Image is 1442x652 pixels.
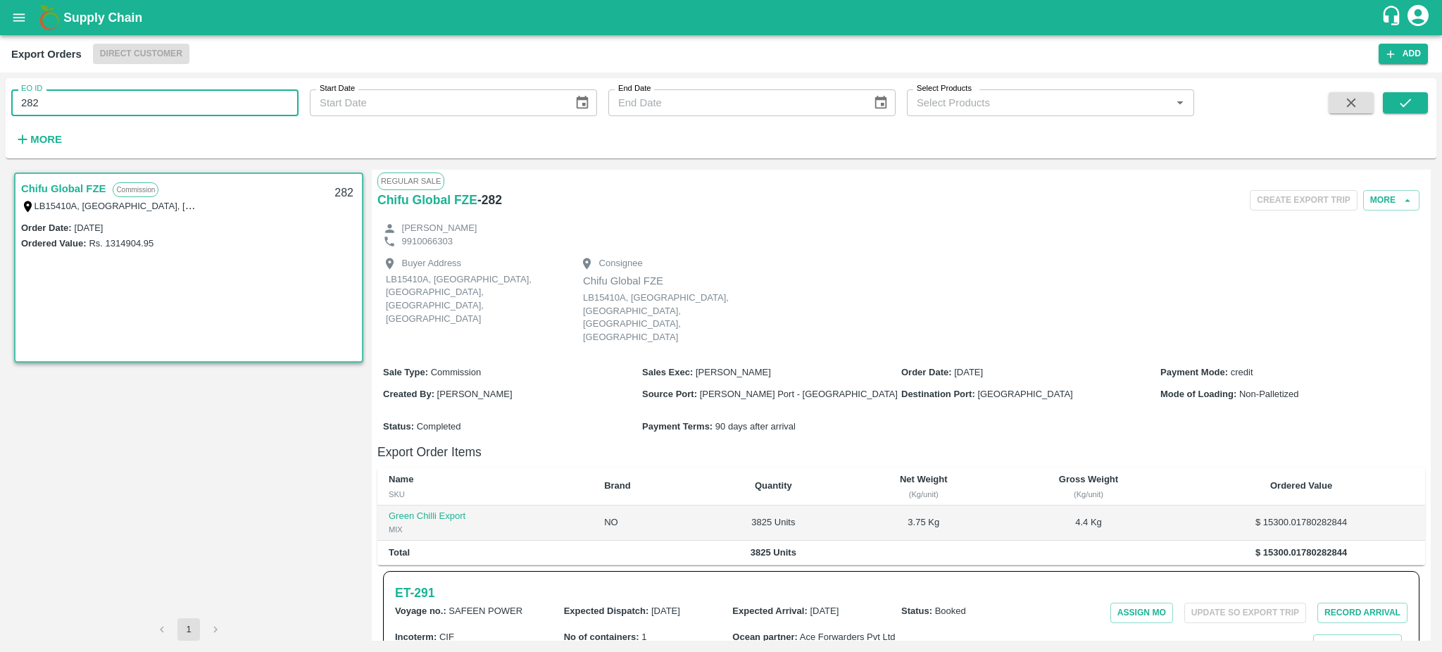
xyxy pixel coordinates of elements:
b: Order Date : [901,367,952,377]
b: Name [389,474,413,484]
td: NO [593,506,699,541]
b: Sale Type : [383,367,428,377]
span: Ace Forwarders Pvt Ltd [800,632,896,642]
span: [PERSON_NAME] Port - [GEOGRAPHIC_DATA] [700,389,898,399]
p: 9910066303 [402,235,453,249]
label: Start Date [320,83,355,94]
b: Sales Exec : [642,367,693,377]
td: 3825 Units [699,506,848,541]
span: Non-Palletized [1239,389,1299,399]
span: Booked [935,606,966,616]
input: End Date [608,89,862,116]
span: Regular Sale [377,173,444,189]
b: Created By : [383,389,434,399]
b: Mode of Loading : [1160,389,1236,399]
p: LB15410A, [GEOGRAPHIC_DATA], [GEOGRAPHIC_DATA], [GEOGRAPHIC_DATA], [GEOGRAPHIC_DATA] [386,273,555,325]
input: Enter EO ID [11,89,299,116]
div: (Kg/unit) [859,488,989,501]
b: Ordered Value [1270,480,1332,491]
p: Buyer Address [402,257,462,270]
label: Rs. 1314904.95 [89,238,153,249]
label: Order Date : [21,222,72,233]
button: page 1 [177,618,200,641]
b: Supply Chain [63,11,142,25]
span: SAFEEN POWER [449,606,522,616]
button: Record Arrival [1317,603,1407,623]
span: 90 days after arrival [715,421,796,432]
div: Export Orders [11,45,82,63]
div: SKU [389,488,582,501]
input: Select Products [911,94,1167,112]
button: Add [1379,44,1428,64]
button: Choose date [569,89,596,116]
h6: Export Order Items [377,442,1425,462]
p: LB15410A, [GEOGRAPHIC_DATA], [GEOGRAPHIC_DATA], [GEOGRAPHIC_DATA], [GEOGRAPHIC_DATA] [583,291,752,344]
b: Payment Mode : [1160,367,1228,377]
a: Chifu Global FZE [377,190,477,210]
div: account of current user [1405,3,1431,32]
span: credit [1231,367,1253,377]
b: Quantity [755,480,792,491]
span: Commission [431,367,482,377]
b: Ocean partner : [732,632,798,642]
label: End Date [618,83,651,94]
a: Chifu Global FZE [21,180,106,198]
div: MIX [389,523,582,536]
b: Destination Port : [901,389,975,399]
b: Source Port : [642,389,697,399]
button: More [11,127,65,151]
td: $ 15300.01780282844 [1177,506,1425,541]
a: Supply Chain [63,8,1381,27]
span: [DATE] [954,367,983,377]
strong: More [30,134,62,145]
span: [PERSON_NAME] [437,389,513,399]
p: [PERSON_NAME] [402,222,477,235]
b: 3825 Units [751,547,796,558]
label: [DATE] [75,222,104,233]
span: Completed [417,421,461,432]
p: Consignee [599,257,643,270]
img: logo [35,4,63,32]
b: Total [389,547,410,558]
span: [DATE] [810,606,839,616]
b: Voyage no. : [395,606,446,616]
nav: pagination navigation [149,618,229,641]
b: Brand [604,480,631,491]
input: Start Date [310,89,563,116]
p: Chifu Global FZE [583,273,752,289]
span: 1 [641,632,646,642]
h6: - 282 [477,190,502,210]
b: Net Weight [900,474,948,484]
button: open drawer [3,1,35,34]
label: Ordered Value: [21,238,86,249]
button: More [1363,190,1419,211]
span: [PERSON_NAME] [696,367,771,377]
b: Expected Dispatch : [564,606,649,616]
p: Green Chilli Export [389,510,582,523]
p: Commission [113,182,158,197]
span: [GEOGRAPHIC_DATA] [977,389,1072,399]
button: Choose date [867,89,894,116]
div: 282 [326,177,362,210]
b: $ 15300.01780282844 [1255,547,1347,558]
div: customer-support [1381,5,1405,30]
span: [DATE] [651,606,680,616]
b: No of containers : [564,632,639,642]
h6: ET- 291 [395,583,434,603]
b: Payment Terms : [642,421,713,432]
b: Expected Arrival : [732,606,807,616]
td: 4.4 Kg [1000,506,1177,541]
button: Assign MO [1110,603,1173,623]
div: (Kg/unit) [1011,488,1166,501]
b: Incoterm : [395,632,437,642]
span: CIF [439,632,454,642]
b: Status : [901,606,932,616]
b: Status : [383,421,414,432]
a: ET-291 [395,583,434,603]
button: Open [1171,94,1189,112]
label: Select Products [917,83,972,94]
label: LB15410A, [GEOGRAPHIC_DATA], [GEOGRAPHIC_DATA], [GEOGRAPHIC_DATA], [GEOGRAPHIC_DATA] [35,200,479,211]
td: 3.75 Kg [848,506,1000,541]
label: EO ID [21,83,42,94]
